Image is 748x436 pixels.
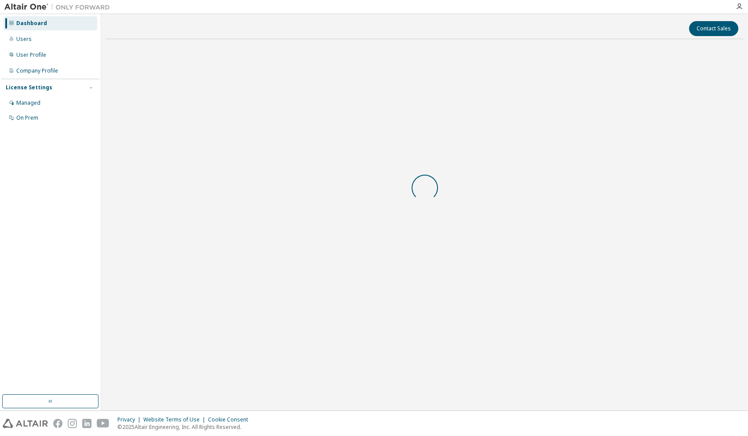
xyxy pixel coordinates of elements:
[4,3,114,11] img: Altair One
[16,99,40,106] div: Managed
[6,84,52,91] div: License Settings
[143,416,208,423] div: Website Terms of Use
[53,419,62,428] img: facebook.svg
[16,114,38,121] div: On Prem
[82,419,91,428] img: linkedin.svg
[208,416,253,423] div: Cookie Consent
[689,21,738,36] button: Contact Sales
[16,67,58,74] div: Company Profile
[3,419,48,428] img: altair_logo.svg
[68,419,77,428] img: instagram.svg
[16,20,47,27] div: Dashboard
[16,51,46,59] div: User Profile
[117,423,253,431] p: © 2025 Altair Engineering, Inc. All Rights Reserved.
[16,36,32,43] div: Users
[117,416,143,423] div: Privacy
[97,419,109,428] img: youtube.svg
